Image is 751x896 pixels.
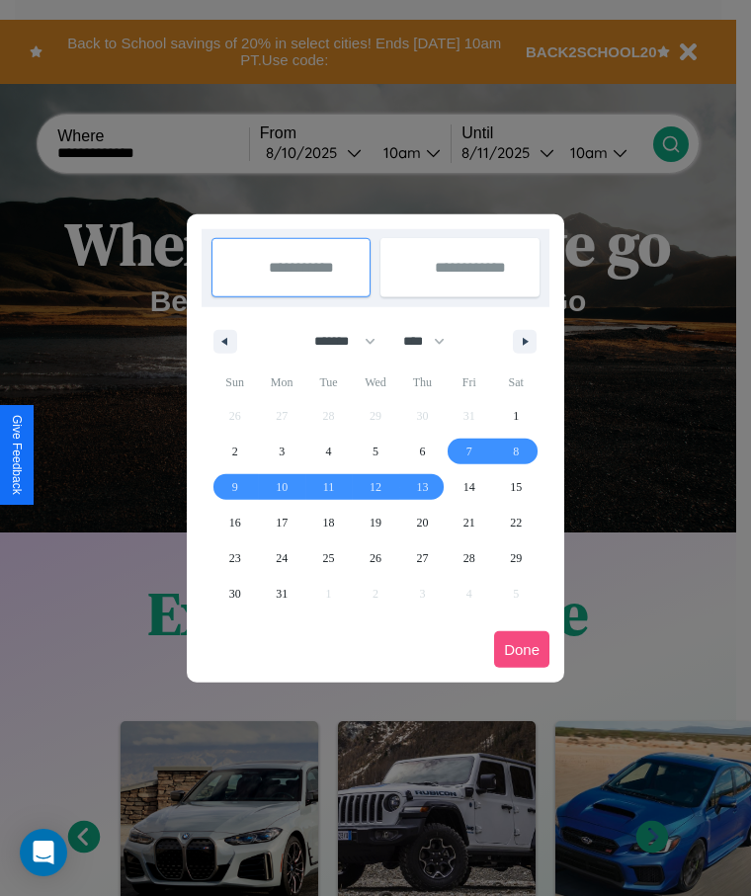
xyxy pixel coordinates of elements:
span: 30 [229,576,241,611]
span: 22 [510,505,522,540]
span: 4 [326,434,332,469]
span: 2 [232,434,238,469]
span: Tue [305,367,352,398]
span: 29 [510,540,522,576]
span: 6 [419,434,425,469]
button: 4 [305,434,352,469]
button: 15 [493,469,540,505]
div: Give Feedback [10,415,24,495]
span: Sun [211,367,258,398]
span: 10 [276,469,288,505]
button: 21 [446,505,492,540]
span: Mon [258,367,304,398]
span: Wed [352,367,398,398]
button: 11 [305,469,352,505]
span: Fri [446,367,492,398]
span: 11 [323,469,335,505]
button: 13 [399,469,446,505]
button: 14 [446,469,492,505]
button: 30 [211,576,258,611]
span: 7 [466,434,472,469]
button: 2 [211,434,258,469]
button: 25 [305,540,352,576]
button: 26 [352,540,398,576]
span: 18 [323,505,335,540]
span: 27 [416,540,428,576]
button: 18 [305,505,352,540]
button: 24 [258,540,304,576]
button: 19 [352,505,398,540]
span: 20 [416,505,428,540]
span: 31 [276,576,288,611]
span: 16 [229,505,241,540]
button: 1 [493,398,540,434]
span: Thu [399,367,446,398]
span: 14 [463,469,475,505]
span: 8 [513,434,519,469]
span: 15 [510,469,522,505]
button: 28 [446,540,492,576]
button: 8 [493,434,540,469]
span: 25 [323,540,335,576]
span: 23 [229,540,241,576]
span: 19 [370,505,381,540]
span: 26 [370,540,381,576]
span: Sat [493,367,540,398]
button: 6 [399,434,446,469]
span: 12 [370,469,381,505]
div: Open Intercom Messenger [20,829,67,876]
button: 31 [258,576,304,611]
button: 27 [399,540,446,576]
span: 21 [463,505,475,540]
span: 9 [232,469,238,505]
span: 13 [416,469,428,505]
button: 17 [258,505,304,540]
button: 23 [211,540,258,576]
button: 10 [258,469,304,505]
button: 29 [493,540,540,576]
button: 16 [211,505,258,540]
button: 3 [258,434,304,469]
span: 3 [279,434,285,469]
span: 5 [373,434,378,469]
button: 22 [493,505,540,540]
span: 28 [463,540,475,576]
button: Done [494,631,549,668]
span: 1 [513,398,519,434]
button: 9 [211,469,258,505]
button: 7 [446,434,492,469]
button: 20 [399,505,446,540]
button: 12 [352,469,398,505]
button: 5 [352,434,398,469]
span: 17 [276,505,288,540]
span: 24 [276,540,288,576]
